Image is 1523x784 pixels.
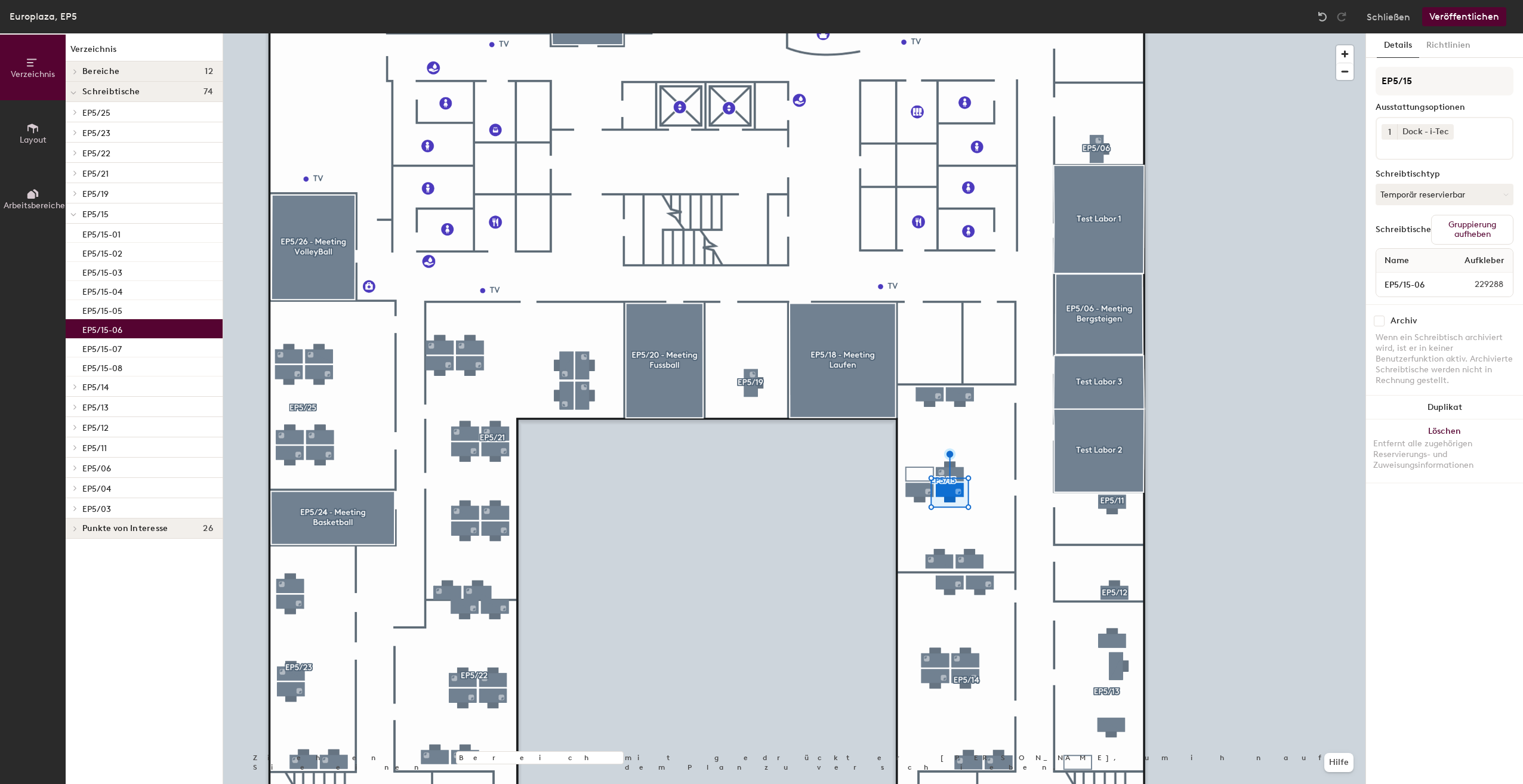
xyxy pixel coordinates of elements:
span: 26 [203,524,213,533]
span: EP5/25 [82,108,110,118]
p: EP5/15-03 [82,264,122,278]
span: EP5/19 [82,189,109,199]
button: Schließen [1367,7,1410,26]
p: EP5/15-06 [82,322,122,335]
p: EP5/15-04 [82,283,122,297]
span: EP5/03 [82,504,111,514]
div: Ausstattungsoptionen [1376,103,1513,112]
img: Undo [1317,11,1328,23]
p: EP5/15-07 [82,341,122,354]
span: 12 [205,67,213,76]
button: Veröffentlichen [1422,7,1506,26]
span: 74 [204,87,213,97]
p: EP5/15-02 [82,245,122,259]
span: EP5/23 [82,128,110,138]
h1: Verzeichnis [66,43,223,61]
span: EP5/21 [82,169,109,179]
div: Schreibtischtyp [1376,169,1513,179]
span: Verzeichnis [11,69,55,79]
span: EP5/04 [82,484,111,494]
p: EP5/15-05 [82,303,122,316]
p: EP5/15-08 [82,360,122,374]
span: EP5/06 [82,464,111,474]
span: Aufkleber [1459,250,1510,271]
span: Layout [20,135,47,145]
span: 1 [1388,126,1391,138]
span: EP5/12 [82,423,109,433]
span: EP5/22 [82,149,110,159]
span: Arbeitsbereiche [4,200,65,211]
span: Name [1379,250,1415,271]
div: Schreibtische [1376,225,1431,234]
button: Richtlinien [1419,33,1478,58]
span: Punkte von Interesse [82,524,168,533]
button: Hilfe [1324,753,1354,772]
div: Wenn ein Schreibtisch archiviert wird, ist er in keiner Benutzerfunktion aktiv. Archivierte Schre... [1376,332,1513,386]
span: EP5/11 [82,443,107,453]
button: Temporär reservierbar [1376,184,1513,205]
p: EP5/15-01 [82,226,121,240]
button: Duplikat [1366,396,1523,419]
span: EP5/15 [82,209,109,220]
span: 229288 [1446,278,1510,291]
button: Details [1377,33,1419,58]
span: Bereiche [82,67,119,76]
span: Schreibtische [82,87,140,97]
div: Entfernt alle zugehörigen Reservierungs- und Zuweisungsinformationen [1373,439,1516,471]
span: EP5/14 [82,382,109,393]
div: Dock - i-Tec [1397,124,1454,140]
button: LöschenEntfernt alle zugehörigen Reservierungs- und Zuweisungsinformationen [1366,419,1523,483]
div: Europlaza, EP5 [10,9,77,24]
button: Gruppierung aufheben [1431,215,1513,245]
div: Archiv [1391,316,1417,326]
button: 1 [1382,124,1397,140]
img: Redo [1336,11,1348,23]
input: Unbenannter Schreibtisch [1379,276,1446,293]
span: EP5/13 [82,403,109,413]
